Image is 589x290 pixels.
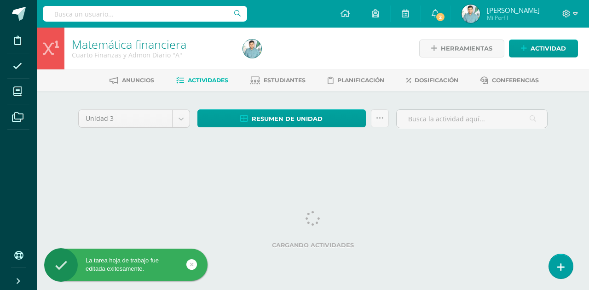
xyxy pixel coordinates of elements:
span: [PERSON_NAME] [487,6,540,15]
div: La tarea hoja de trabajo fue editada exitosamente. [44,256,208,273]
span: Herramientas [441,40,492,57]
span: Actividades [188,77,228,84]
a: Planificación [328,73,384,88]
span: Estudiantes [264,77,306,84]
input: Busca un usuario... [43,6,247,22]
a: Actividades [176,73,228,88]
span: Planificación [337,77,384,84]
span: Dosificación [415,77,458,84]
a: Matemática financiera [72,36,186,52]
span: Unidad 3 [86,110,165,127]
a: Conferencias [480,73,539,88]
input: Busca la actividad aquí... [397,110,547,128]
span: Conferencias [492,77,539,84]
h1: Matemática financiera [72,38,232,51]
span: Actividad [531,40,566,57]
a: Anuncios [110,73,154,88]
img: eba687581b1b7b2906586aa608ae6d01.png [243,40,261,58]
span: Resumen de unidad [252,110,323,127]
div: Cuarto Finanzas y Admon Diario 'A' [72,51,232,59]
span: 2 [435,12,445,22]
a: Resumen de unidad [197,109,366,127]
span: Anuncios [122,77,154,84]
span: Mi Perfil [487,14,540,22]
a: Estudiantes [250,73,306,88]
a: Unidad 3 [79,110,190,127]
a: Herramientas [419,40,504,57]
img: eba687581b1b7b2906586aa608ae6d01.png [462,5,480,23]
a: Actividad [509,40,578,57]
label: Cargando actividades [78,242,548,249]
a: Dosificación [406,73,458,88]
